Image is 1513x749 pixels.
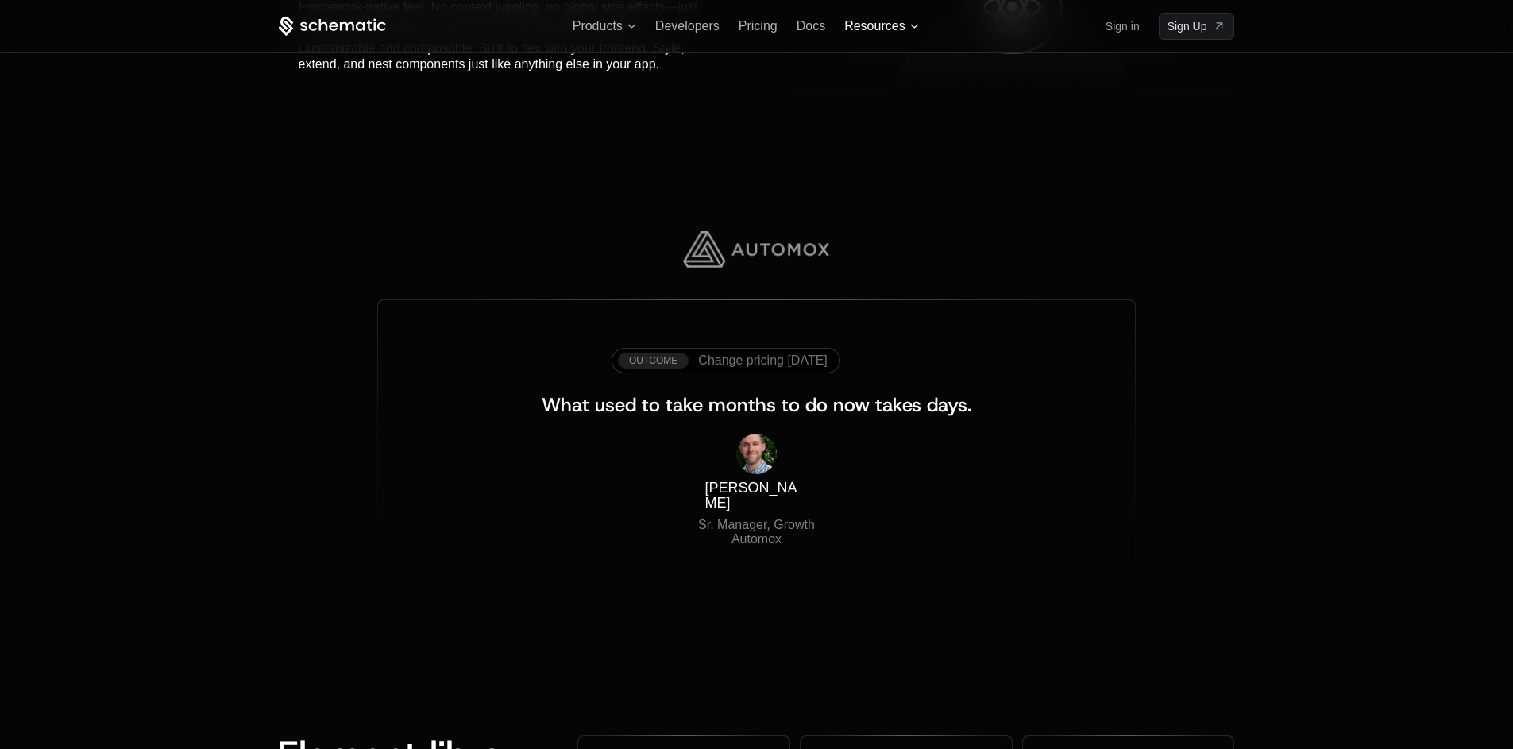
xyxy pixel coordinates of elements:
[844,19,905,33] span: Resources
[1159,13,1235,40] a: [object Object]
[618,353,689,369] div: Outcome
[573,19,623,33] span: Products
[704,480,797,511] span: [PERSON_NAME]
[797,19,825,33] a: Docs
[731,532,782,546] span: Automox
[655,19,720,33] a: Developers
[739,19,778,33] a: Pricing
[618,353,828,369] a: [object Object],[object Object]
[698,353,827,368] span: Change pricing [DATE]
[698,518,815,531] span: Sr. Manager, Growth
[542,392,971,418] span: What used to take months to do now takes days.
[1168,18,1207,34] span: Sign Up
[1106,14,1140,39] a: Sign in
